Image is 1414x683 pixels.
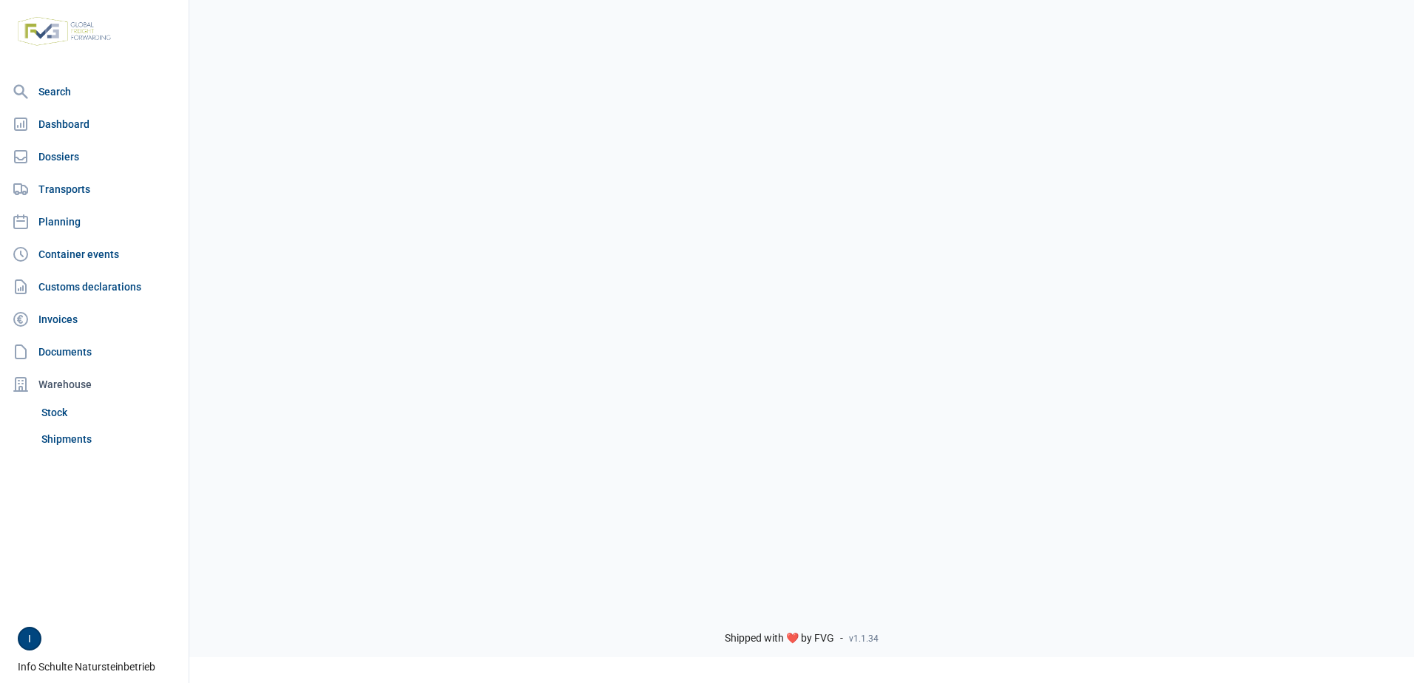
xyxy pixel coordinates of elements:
[6,109,183,139] a: Dashboard
[849,633,879,645] span: v1.1.34
[18,627,41,650] button: I
[725,632,834,645] span: Shipped with ❤️ by FVG
[840,632,843,645] span: -
[6,239,183,269] a: Container events
[6,142,183,171] a: Dossiers
[12,11,117,52] img: FVG - Global freight forwarding
[6,77,183,106] a: Search
[6,305,183,334] a: Invoices
[6,337,183,367] a: Documents
[6,207,183,237] a: Planning
[35,426,183,452] a: Shipments
[6,272,183,302] a: Customs declarations
[18,627,180,674] div: Info Schulte Natursteinbetrieb
[6,370,183,399] div: Warehouse
[6,174,183,204] a: Transports
[35,399,183,426] a: Stock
